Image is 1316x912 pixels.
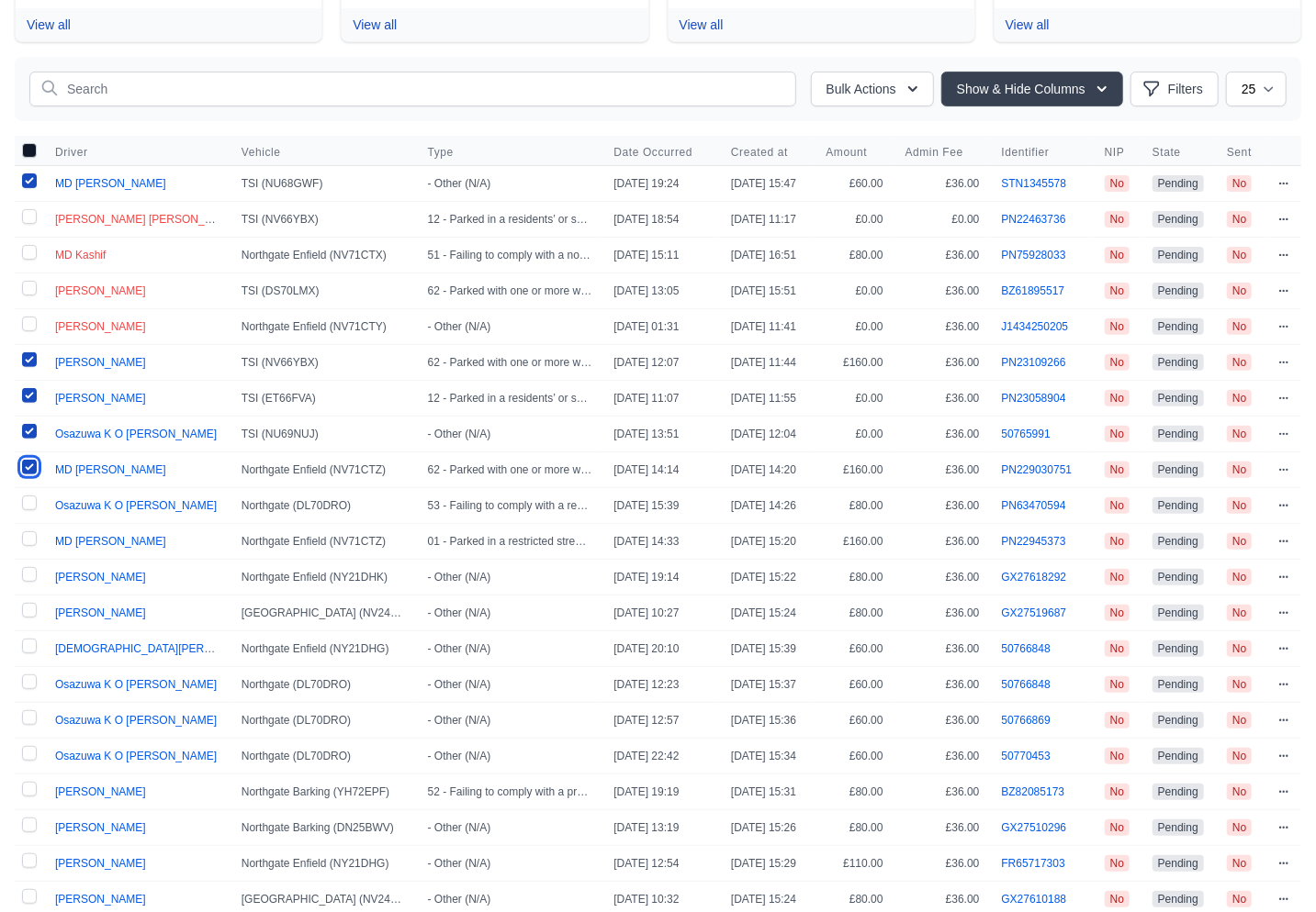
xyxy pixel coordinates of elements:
a: View all [27,17,71,32]
td: [DATE] 15:34 [720,739,815,774]
td: 62 - Parked with one or more wheels on or over a footpath or any part of a road other than a carr... [417,452,603,488]
td: [DATE] 01:31 [602,309,720,345]
span: Osazuwa K O [PERSON_NAME] [55,428,217,440]
td: £36.00 [894,238,991,273]
td: £60.00 [815,703,894,739]
td: [DATE] 18:54 [602,202,720,238]
span: No [1105,283,1130,299]
td: [DATE] 15:37 [720,667,815,703]
span: MD [PERSON_NAME] [55,463,166,476]
a: [PERSON_NAME] [55,320,146,333]
span: No [1105,640,1130,657]
td: £36.00 [894,488,991,524]
td: - Other (N/A) [417,846,603,882]
td: £80.00 [815,810,894,846]
td: 12 - Parked in a residents’ or shared use parking place or zone without a valid virtual permit or... [417,202,603,238]
button: Show & Hide Columns [941,72,1123,106]
td: £0.00 [815,417,894,452]
td: [DATE] 15:24 [720,595,815,631]
span: No [1227,426,1252,442]
td: Northgate Enfield (NV71CTX) [231,238,417,273]
span: [PERSON_NAME] [55,893,146,906]
td: £60.00 [815,667,894,703]
a: GX27519687 [1002,606,1067,619]
button: Admin Fee [905,145,978,160]
button: Date Occurred [613,145,707,160]
td: [DATE] 13:51 [602,417,720,452]
span: No [1227,247,1252,263]
a: [PERSON_NAME] [55,606,146,619]
span: Driver [55,145,88,160]
td: £80.00 [815,774,894,810]
span: No [1105,175,1130,192]
span: [PERSON_NAME] [55,392,146,405]
span: No [1227,462,1252,478]
a: [PERSON_NAME] [PERSON_NAME] [55,213,240,226]
td: £36.00 [894,703,991,739]
td: Northgate (DL70DRO) [231,488,417,524]
td: £160.00 [815,345,894,381]
td: TSI (NV66YBX) [231,345,417,381]
td: £60.00 [815,166,894,202]
a: PN22463736 [1002,213,1066,226]
span: Vehicle [242,145,406,160]
a: PN23058904 [1002,392,1066,405]
a: [PERSON_NAME] [55,571,146,584]
button: Driver [55,145,103,160]
td: [DATE] 20:10 [602,631,720,667]
td: £36.00 [894,739,991,774]
td: - Other (N/A) [417,166,603,202]
td: [GEOGRAPHIC_DATA] (NV24YDF) [231,595,417,631]
span: [PERSON_NAME] [55,356,146,369]
td: £60.00 [815,631,894,667]
td: [DATE] 14:33 [602,524,720,560]
td: [DATE] 22:42 [602,739,720,774]
td: TSI (ET66FVA) [231,381,417,417]
a: PN229030751 [1002,463,1073,476]
td: [DATE] 15:36 [720,703,815,739]
td: 52 - Failing to comply with a prohibition on certain types of vehicle (N/A) [417,774,603,810]
td: £160.00 [815,524,894,560]
span: No [1227,640,1252,657]
td: [DATE] 12:07 [602,345,720,381]
a: 50766848 [1002,642,1051,655]
span: No [1105,318,1130,335]
span: No [1105,533,1130,550]
span: No [1227,533,1252,550]
td: - Other (N/A) [417,810,603,846]
td: 51 - Failing to comply with a no entry restriction (N/A) [417,238,603,273]
td: [DATE] 14:14 [602,452,720,488]
td: 12 - Parked in a residents’ or shared use parking place or zone without a valid virtual permit or... [417,381,603,417]
td: Northgate (DL70DRO) [231,703,417,739]
a: MD Kashif [55,249,106,261]
td: Northgate Barking (YH72EPF) [231,774,417,810]
td: [DATE] 11:55 [720,381,815,417]
span: No [1227,676,1252,693]
span: pending [1153,247,1204,263]
a: BZ61895517 [1002,284,1065,297]
button: Bulk Actions [811,72,934,106]
button: Amount [826,145,882,160]
td: [DATE] 15:20 [720,524,815,560]
span: [PERSON_NAME] [55,857,146,870]
span: No [1227,318,1252,335]
td: £36.00 [894,810,991,846]
td: [DATE] 19:14 [602,560,720,595]
span: pending [1153,462,1204,478]
a: Osazuwa K O [PERSON_NAME] [55,714,217,727]
td: [DATE] 15:31 [720,774,815,810]
span: pending [1153,211,1204,228]
td: TSI (NU69NUJ) [231,417,417,452]
td: [DATE] 16:51 [720,238,815,273]
span: pending [1153,318,1204,335]
td: - Other (N/A) [417,703,603,739]
td: - Other (N/A) [417,739,603,774]
span: MD [PERSON_NAME] [55,177,166,190]
td: TSI (NV66YBX) [231,202,417,238]
td: [DATE] 14:26 [720,488,815,524]
span: MD [PERSON_NAME] [55,535,166,548]
a: [PERSON_NAME] [55,821,146,834]
td: £36.00 [894,417,991,452]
